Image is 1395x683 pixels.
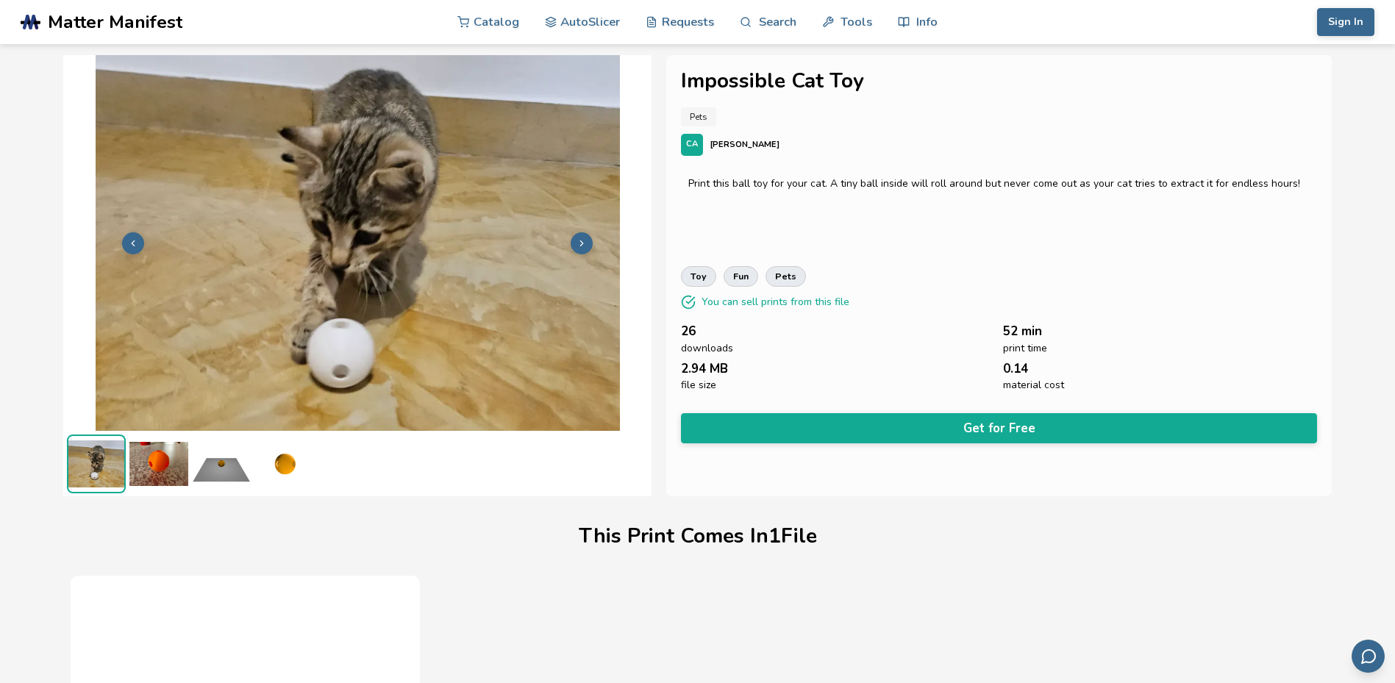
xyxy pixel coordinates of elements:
span: 2.94 MB [681,362,728,376]
span: 52 min [1003,324,1042,338]
p: [PERSON_NAME] [710,137,779,152]
span: Matter Manifest [48,12,182,32]
span: 0.14 [1003,362,1028,376]
button: Get for Free [681,413,1316,443]
span: print time [1003,343,1047,354]
img: Impossible Cat Toy Brim_3D_Preview [254,435,313,493]
div: Print this ball toy for your cat. A tiny ball inside will roll around but never come out as your ... [688,178,1309,190]
span: downloads [681,343,733,354]
span: CA [686,140,698,149]
a: toy [681,266,716,287]
a: pets [766,266,806,287]
span: 26 [681,324,696,338]
a: Pets [681,107,716,126]
button: Send feedback via email [1352,640,1385,673]
p: You can sell prints from this file [702,294,849,310]
h1: This Print Comes In 1 File [579,525,817,548]
button: Sign In [1317,8,1374,36]
img: Impossible Cat Toy Brim_Print_Bed_Preview [192,435,251,493]
span: material cost [1003,379,1064,391]
span: file size [681,379,716,391]
a: fun [724,266,758,287]
h1: Impossible Cat Toy [681,70,1316,93]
